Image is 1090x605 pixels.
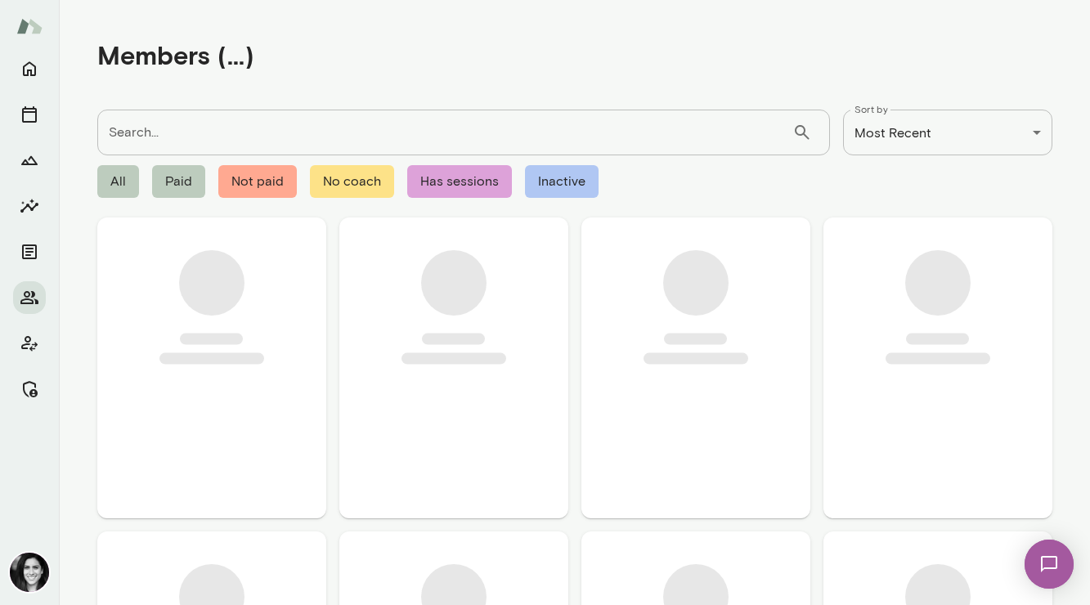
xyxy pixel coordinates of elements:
button: Home [13,52,46,85]
button: Insights [13,190,46,222]
label: Sort by [855,102,888,116]
button: Manage [13,373,46,406]
button: Members [13,281,46,314]
button: Client app [13,327,46,360]
h4: Members (...) [97,39,254,70]
button: Documents [13,235,46,268]
span: Inactive [525,165,599,198]
img: Jamie Albers [10,553,49,592]
div: Most Recent [843,110,1052,155]
span: All [97,165,139,198]
span: No coach [310,165,394,198]
button: Growth Plan [13,144,46,177]
button: Sessions [13,98,46,131]
span: Not paid [218,165,297,198]
img: Mento [16,11,43,42]
span: Has sessions [407,165,512,198]
span: Paid [152,165,205,198]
